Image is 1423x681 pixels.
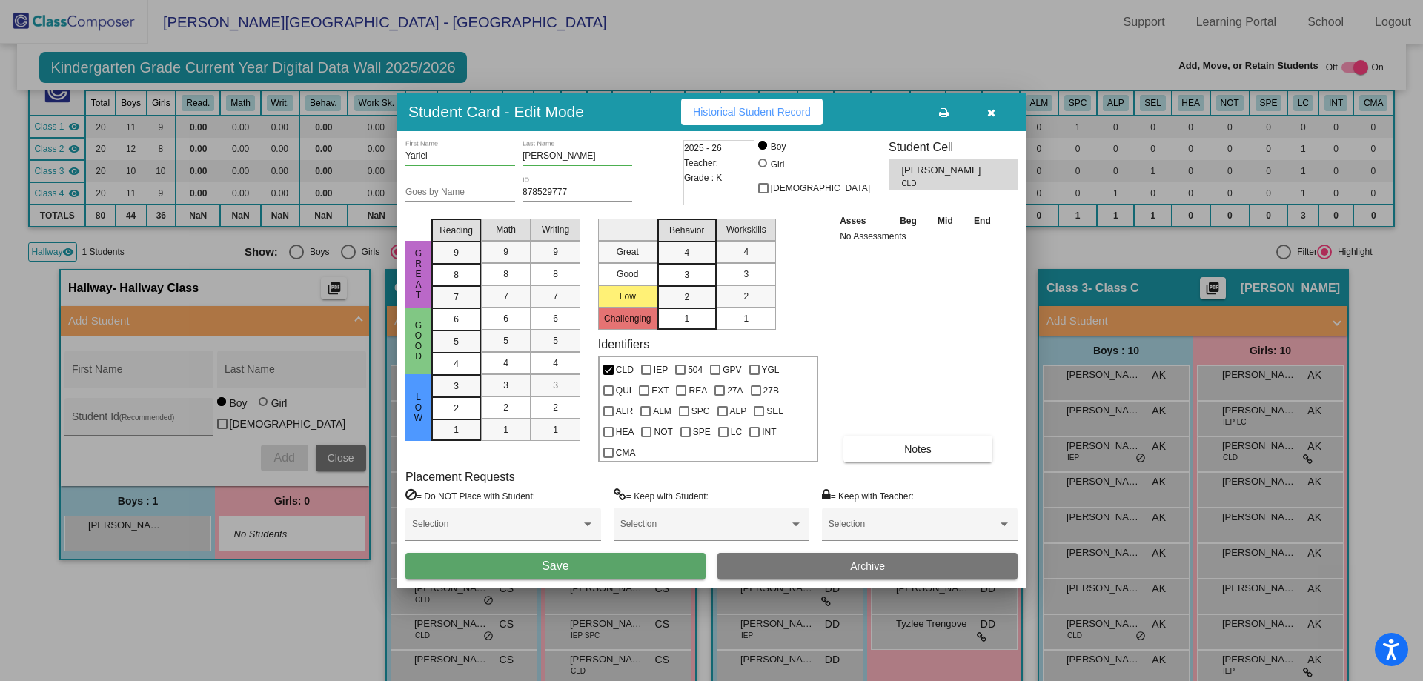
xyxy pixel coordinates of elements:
div: Girl [770,158,785,171]
span: SEL [766,402,783,420]
span: Great [412,248,425,300]
span: Notes [904,443,932,455]
span: Teacher: [684,156,718,170]
span: GPV [723,361,741,379]
span: [DEMOGRAPHIC_DATA] [771,179,870,197]
span: Save [542,559,568,572]
span: Low [412,392,425,423]
th: Beg [889,213,928,229]
th: Mid [927,213,963,229]
span: 4 [743,245,749,259]
button: Archive [717,553,1018,579]
span: ALP [730,402,747,420]
span: 3 [684,268,689,282]
span: Grade : K [684,170,722,185]
span: Workskills [726,223,766,236]
span: 7 [503,290,508,303]
span: REA [689,382,707,399]
span: 7 [454,290,459,304]
span: 2 [743,290,749,303]
span: 1 [503,423,508,436]
span: INT [762,423,776,441]
span: LC [731,423,742,441]
label: Placement Requests [405,470,515,484]
span: 4 [503,356,508,370]
span: 3 [454,379,459,393]
span: 6 [503,312,508,325]
label: Identifiers [598,337,649,351]
input: goes by name [405,187,515,198]
span: 2 [503,401,508,414]
span: 7 [553,290,558,303]
span: 9 [503,245,508,259]
span: Historical Student Record [693,106,811,118]
input: Enter ID [523,187,632,198]
span: 4 [553,356,558,370]
span: 4 [454,357,459,371]
label: = Do NOT Place with Student: [405,488,535,503]
span: QUI [616,382,631,399]
span: 1 [743,312,749,325]
th: End [963,213,1002,229]
span: 5 [553,334,558,348]
span: 5 [454,335,459,348]
span: 3 [743,268,749,281]
button: Save [405,553,706,579]
span: 6 [454,313,459,326]
span: 3 [553,379,558,392]
span: 9 [454,246,459,259]
span: 1 [684,312,689,325]
span: 4 [684,246,689,259]
span: 6 [553,312,558,325]
span: YGL [762,361,780,379]
td: No Assessments [836,229,1001,244]
span: 8 [503,268,508,281]
span: 3 [503,379,508,392]
span: Good [412,320,425,362]
span: 5 [503,334,508,348]
h3: Student Cell [889,140,1018,154]
span: SPC [691,402,710,420]
span: 2 [684,290,689,304]
span: 2 [454,402,459,415]
span: 9 [553,245,558,259]
span: EXT [651,382,669,399]
span: 27B [763,382,779,399]
button: Notes [843,436,992,462]
span: 1 [454,423,459,436]
span: 504 [688,361,703,379]
span: IEP [654,361,668,379]
span: 27A [727,382,743,399]
div: Boy [770,140,786,153]
span: 8 [553,268,558,281]
label: = Keep with Student: [614,488,709,503]
span: ALR [616,402,633,420]
h3: Student Card - Edit Mode [408,102,584,121]
span: Math [496,223,516,236]
span: ALM [653,402,671,420]
span: 2025 - 26 [684,141,722,156]
span: 2 [553,401,558,414]
span: Reading [439,224,473,237]
span: SPE [693,423,711,441]
span: Archive [850,560,885,572]
span: 8 [454,268,459,282]
span: Behavior [669,224,704,237]
span: Writing [542,223,569,236]
span: 1 [553,423,558,436]
span: NOT [654,423,672,441]
span: CLD [901,178,973,189]
span: [PERSON_NAME] [901,163,984,178]
label: = Keep with Teacher: [822,488,914,503]
span: CMA [616,444,636,462]
button: Historical Student Record [681,99,823,125]
span: HEA [616,423,634,441]
th: Asses [836,213,889,229]
span: CLD [616,361,634,379]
